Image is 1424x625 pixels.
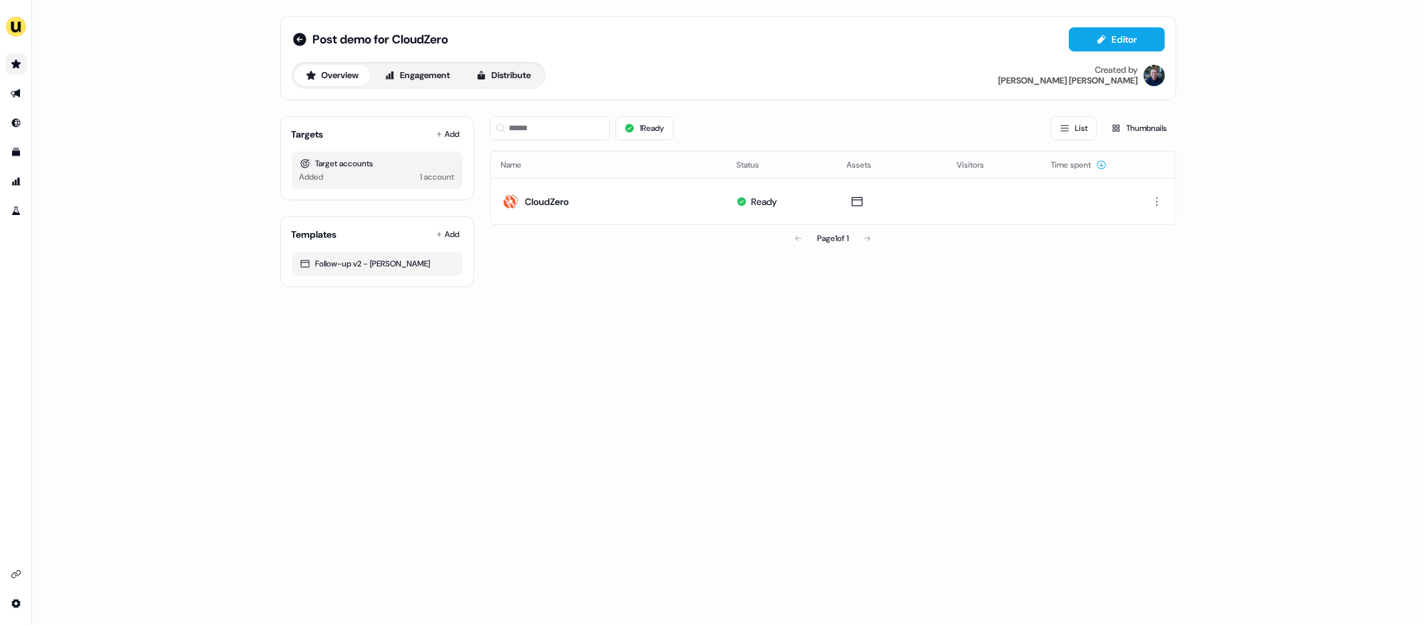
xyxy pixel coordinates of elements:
[292,128,324,141] div: Targets
[5,53,27,75] a: Go to prospects
[1051,153,1107,177] button: Time spent
[5,564,27,585] a: Go to integrations
[5,83,27,104] a: Go to outbound experience
[300,170,324,184] div: Added
[1102,116,1176,140] button: Thumbnails
[501,153,538,177] button: Name
[300,257,455,270] div: Follow-up v2 - [PERSON_NAME]
[433,125,463,144] button: Add
[1069,27,1165,51] button: Editor
[300,157,455,170] div: Target accounts
[433,225,463,244] button: Add
[1144,65,1165,86] img: James
[525,195,569,208] div: CloudZero
[957,153,1000,177] button: Visitors
[1051,116,1097,140] button: List
[616,116,674,140] button: 1Ready
[465,65,543,86] button: Distribute
[292,228,337,241] div: Templates
[1096,65,1138,75] div: Created by
[5,593,27,614] a: Go to integrations
[736,153,775,177] button: Status
[421,170,455,184] div: 1 account
[5,171,27,192] a: Go to attribution
[5,142,27,163] a: Go to templates
[999,75,1138,86] div: [PERSON_NAME] [PERSON_NAME]
[836,152,946,178] th: Assets
[751,195,777,208] div: Ready
[294,65,371,86] button: Overview
[373,65,462,86] button: Engagement
[817,232,849,245] div: Page 1 of 1
[1069,34,1165,48] a: Editor
[5,200,27,222] a: Go to experiments
[313,31,449,47] span: Post demo for CloudZero
[5,112,27,134] a: Go to Inbound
